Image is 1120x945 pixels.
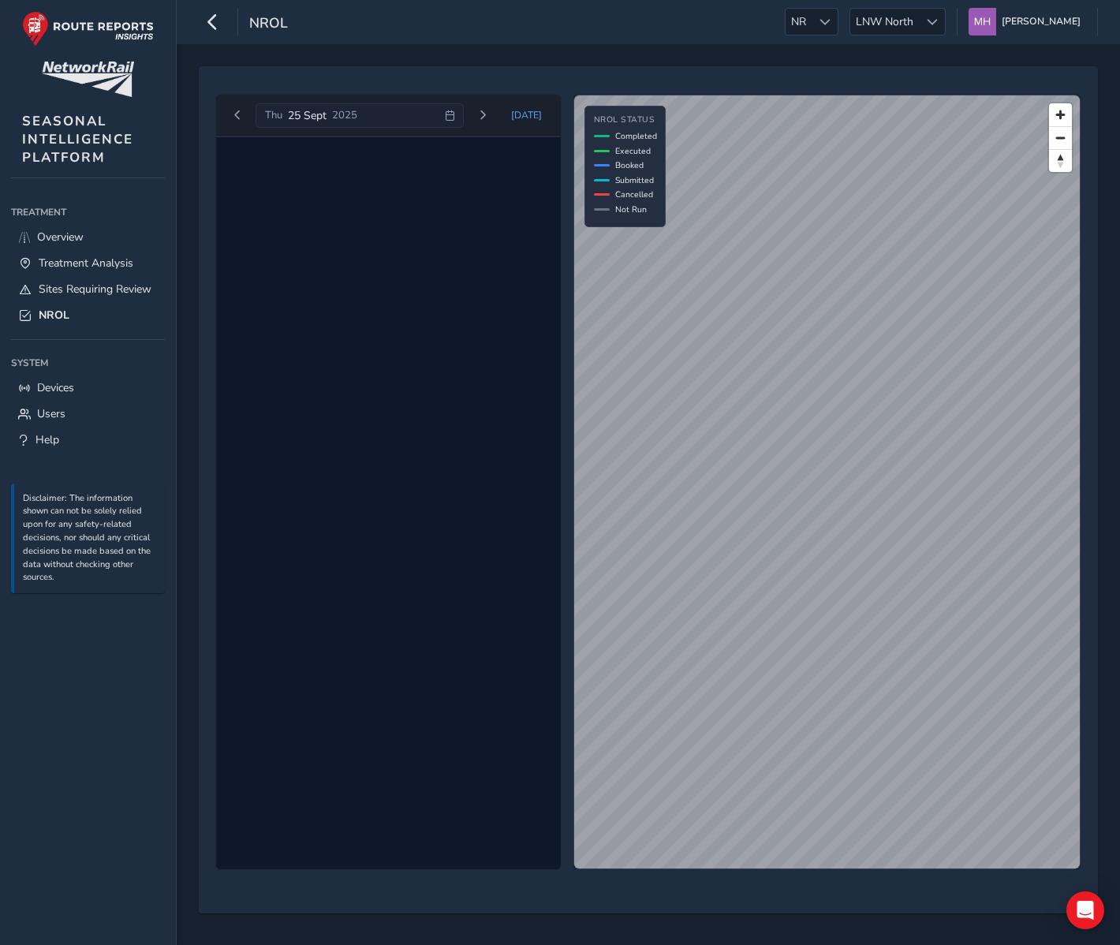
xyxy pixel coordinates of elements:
a: Sites Requiring Review [11,276,165,302]
span: NROL [39,308,69,323]
span: Help [35,432,59,447]
div: Treatment [11,200,165,224]
h4: NROL Status [594,115,657,125]
button: Previous day [225,106,251,125]
p: Disclaimer: The information shown can not be solely relied upon for any safety-related decisions,... [23,492,157,585]
a: Devices [11,375,165,401]
span: NROL [249,13,288,35]
img: customer logo [42,62,134,97]
a: Treatment Analysis [11,250,165,276]
span: Cancelled [615,189,653,200]
canvas: Map [574,95,1080,868]
span: Booked [615,159,644,171]
span: SEASONAL INTELLIGENCE PLATFORM [22,112,133,166]
div: System [11,351,165,375]
span: Thu [265,108,282,122]
span: Overview [37,230,84,245]
button: [PERSON_NAME] [969,8,1086,35]
span: [DATE] [511,109,542,121]
img: rr logo [22,11,154,47]
button: Zoom in [1049,103,1072,126]
a: Help [11,427,165,453]
img: diamond-layout [969,8,996,35]
a: NROL [11,302,165,328]
span: Completed [615,130,657,142]
span: Users [37,406,65,421]
button: Next day [469,106,495,125]
span: 2025 [332,108,357,122]
span: LNW North [850,9,919,35]
span: NR [786,9,812,35]
button: Today [501,103,553,127]
button: Reset bearing to north [1049,149,1072,172]
span: Executed [615,145,651,157]
span: 25 Sept [288,108,327,123]
a: Overview [11,224,165,250]
span: Devices [37,380,74,395]
span: [PERSON_NAME] [1002,8,1081,35]
span: Submitted [615,174,654,186]
button: Zoom out [1049,126,1072,149]
span: Sites Requiring Review [39,282,151,297]
a: Users [11,401,165,427]
span: Not Run [615,204,647,215]
span: Treatment Analysis [39,256,133,271]
div: Open Intercom Messenger [1066,891,1104,929]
